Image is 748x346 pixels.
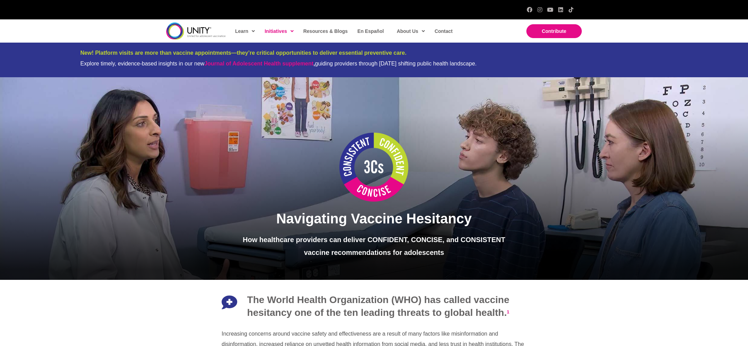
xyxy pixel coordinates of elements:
span: Contribute [542,28,567,34]
a: Resources & Blogs [300,23,350,39]
a: Facebook [527,7,532,12]
a: 1 [507,307,509,318]
a: LinkedIn [558,7,563,12]
span: Learn [235,26,255,36]
span: En Español [357,28,384,34]
sup: 1 [507,309,509,314]
a: YouTube [547,7,553,12]
span: About Us [397,26,425,36]
img: 3Cs Logo white center [339,133,409,202]
a: Instagram [537,7,543,12]
span: New! Platform visits are more than vaccine appointments—they’re critical opportunities to deliver... [80,50,407,56]
a: Journal of Adolescent Health supplement [204,61,313,66]
a: TikTok [568,7,574,12]
a: About Us [393,23,428,39]
a: Contact [431,23,455,39]
span: The World Health Organization (WHO) has called vaccine hesitancy one of the ten leading threats t... [247,294,509,318]
span: Navigating Vaccine Hesitancy [276,211,472,226]
p: How healthcare providers can deliver CONFIDENT, CONCISE, and CONSISTENT vaccine recommendations f... [231,233,517,259]
img: unity-logo-dark [166,23,226,39]
span: Contact [435,28,453,34]
strong: , [204,61,315,66]
a: Contribute [526,24,582,38]
span: Resources & Blogs [303,28,348,34]
div: Explore timely, evidence-based insights in our new guiding providers through [DATE] shifting publ... [80,60,668,67]
span: Initiatives [265,26,294,36]
a: En Español [354,23,386,39]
